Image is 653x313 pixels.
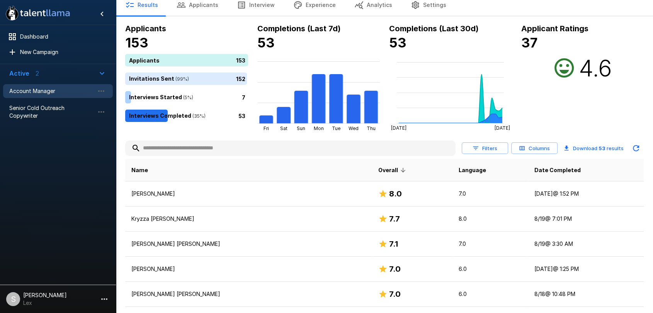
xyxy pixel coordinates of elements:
h6: 7.7 [389,213,400,225]
p: 6.0 [458,265,522,273]
h6: 7.1 [389,238,398,250]
button: Download 53 results [561,140,627,156]
p: 7.0 [458,240,522,248]
span: Overall [378,166,408,175]
b: Applicant Ratings [521,24,588,33]
button: Filters [462,142,508,154]
b: Completions (Last 7d) [257,24,341,33]
h6: 7.0 [389,288,401,300]
b: 53 [599,145,605,151]
p: 53 [238,112,245,120]
button: Updated Today - 3:18 PM [628,140,644,156]
b: 53 [257,35,275,51]
td: 8/19 @ 7:01 PM [528,206,644,232]
p: [PERSON_NAME] [131,190,366,198]
tspan: Wed [349,125,359,131]
tspan: Tue [332,125,340,131]
p: 7 [242,93,245,101]
b: Completions (Last 30d) [389,24,479,33]
b: 37 [521,35,537,51]
tspan: [DATE] [495,125,510,131]
span: Language [458,166,486,175]
td: 8/19 @ 3:30 AM [528,232,644,257]
td: [DATE] @ 1:25 PM [528,257,644,282]
span: Name [131,166,148,175]
p: 7.0 [458,190,522,198]
span: Date Completed [534,166,581,175]
tspan: [DATE] [391,125,406,131]
tspan: Mon [313,125,323,131]
p: [PERSON_NAME] [131,265,366,273]
h6: 7.0 [389,263,401,275]
b: 153 [125,35,148,51]
p: Kryzza [PERSON_NAME] [131,215,366,223]
b: Applicants [125,24,166,33]
h6: 8.0 [389,188,402,200]
b: 53 [389,35,406,51]
tspan: Thu [367,125,376,131]
td: [DATE] @ 1:52 PM [528,181,644,206]
button: Columns [511,142,558,154]
p: 153 [236,56,245,64]
tspan: Sat [280,125,287,131]
tspan: Sun [297,125,305,131]
p: [PERSON_NAME] [PERSON_NAME] [131,290,366,298]
p: 6.0 [458,290,522,298]
p: [PERSON_NAME] [PERSON_NAME] [131,240,366,248]
p: 152 [236,74,245,83]
td: 8/18 @ 10:48 PM [528,282,644,307]
h2: 4.6 [579,54,612,82]
tspan: Fri [263,125,269,131]
p: 8.0 [458,215,522,223]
